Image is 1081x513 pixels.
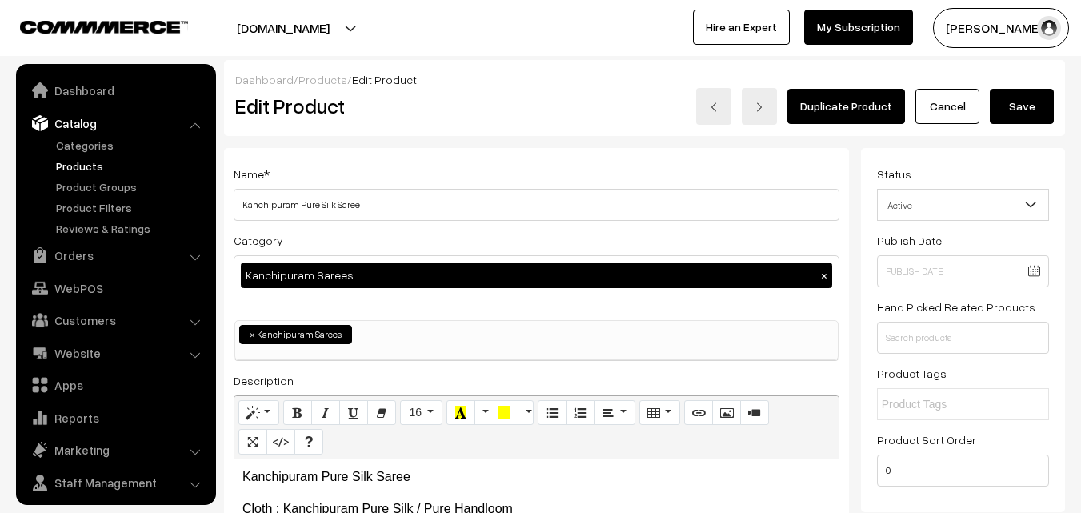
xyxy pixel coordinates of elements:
[817,268,831,283] button: ×
[20,435,210,464] a: Marketing
[1037,16,1061,40] img: user
[877,365,947,382] label: Product Tags
[878,191,1048,219] span: Active
[877,166,911,182] label: Status
[311,400,340,426] button: Italic (CTRL+I)
[234,372,294,389] label: Description
[20,274,210,303] a: WebPOS
[241,263,832,288] div: Kanchipuram Sarees
[20,306,210,335] a: Customers
[238,400,279,426] button: Style
[877,189,1049,221] span: Active
[538,400,567,426] button: Unordered list (CTRL+SHIFT+NUM7)
[915,89,979,124] a: Cancel
[294,429,323,455] button: Help
[20,339,210,367] a: Website
[52,158,210,174] a: Products
[238,429,267,455] button: Full Screen
[755,102,764,112] img: right-arrow.png
[877,322,1049,354] input: Search products
[709,102,719,112] img: left-arrow.png
[266,429,295,455] button: Code View
[490,400,518,426] button: Background Color
[52,178,210,195] a: Product Groups
[712,400,741,426] button: Picture
[20,468,210,497] a: Staff Management
[242,467,831,487] p: Kanchipuram Pure Silk Saree
[367,400,396,426] button: Remove Font Style (CTRL+\)
[234,189,839,221] input: Name
[990,89,1054,124] button: Save
[52,199,210,216] a: Product Filters
[933,8,1069,48] button: [PERSON_NAME]
[20,76,210,105] a: Dashboard
[283,400,312,426] button: Bold (CTRL+B)
[877,431,976,448] label: Product Sort Order
[339,400,368,426] button: Underline (CTRL+U)
[298,73,347,86] a: Products
[740,400,769,426] button: Video
[409,406,422,419] span: 16
[20,403,210,432] a: Reports
[52,137,210,154] a: Categories
[474,400,490,426] button: More Color
[684,400,713,426] button: Link (CTRL+K)
[693,10,790,45] a: Hire an Expert
[877,455,1049,487] input: Enter Number
[235,73,294,86] a: Dashboard
[20,16,160,35] a: COMMMERCE
[20,21,188,33] img: COMMMERCE
[234,166,270,182] label: Name
[446,400,475,426] button: Recent Color
[882,396,1022,413] input: Product Tags
[804,10,913,45] a: My Subscription
[639,400,680,426] button: Table
[20,109,210,138] a: Catalog
[52,220,210,237] a: Reviews & Ratings
[518,400,534,426] button: More Color
[20,371,210,399] a: Apps
[566,400,595,426] button: Ordered list (CTRL+SHIFT+NUM8)
[235,94,563,118] h2: Edit Product
[787,89,905,124] a: Duplicate Product
[181,8,386,48] button: [DOMAIN_NAME]
[877,255,1049,287] input: Publish Date
[352,73,417,86] span: Edit Product
[400,400,442,426] button: Font Size
[20,241,210,270] a: Orders
[594,400,635,426] button: Paragraph
[877,232,942,249] label: Publish Date
[235,71,1054,88] div: / /
[877,299,1035,315] label: Hand Picked Related Products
